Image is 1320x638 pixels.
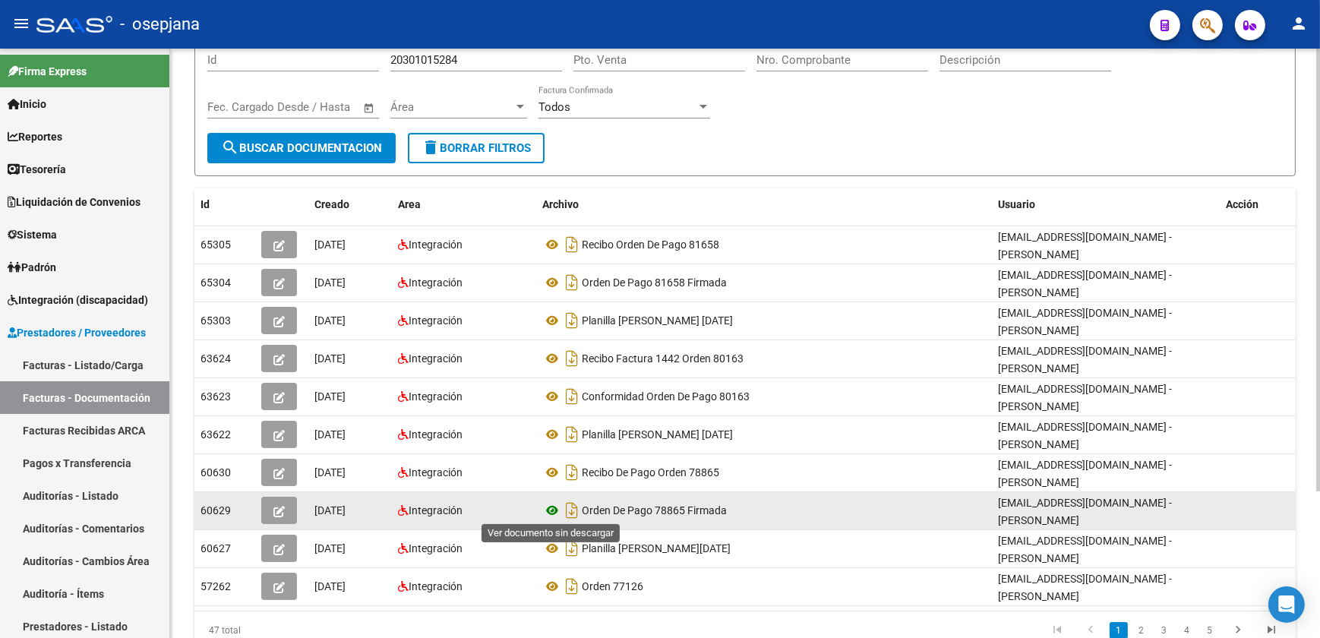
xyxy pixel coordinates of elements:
span: Firma Express [8,63,87,80]
span: [DATE] [314,542,346,554]
button: Buscar Documentacion [207,133,396,163]
span: Area [398,198,421,210]
span: Padrón [8,259,56,276]
span: Integración [409,428,463,441]
i: Descargar documento [562,232,582,257]
div: Open Intercom Messenger [1268,586,1305,623]
span: [DATE] [314,276,346,289]
span: [EMAIL_ADDRESS][DOMAIN_NAME] - [PERSON_NAME] [998,345,1172,374]
span: [EMAIL_ADDRESS][DOMAIN_NAME] - [PERSON_NAME] [998,497,1172,526]
span: Borrar Filtros [422,141,531,155]
span: [EMAIL_ADDRESS][DOMAIN_NAME] - [PERSON_NAME] [998,383,1172,412]
i: Descargar documento [562,460,582,485]
i: Descargar documento [562,270,582,295]
span: Recibo De Pago Orden 78865 [582,466,719,478]
span: Creado [314,198,349,210]
span: [EMAIL_ADDRESS][DOMAIN_NAME] - [PERSON_NAME] [998,269,1172,298]
span: Todos [538,100,570,114]
span: [EMAIL_ADDRESS][DOMAIN_NAME] - [PERSON_NAME] [998,231,1172,261]
span: Orden De Pago 78865 Firmada [582,504,727,516]
input: Fecha inicio [207,100,269,114]
span: [DATE] [314,390,346,403]
i: Descargar documento [562,536,582,561]
span: [DATE] [314,504,346,516]
span: Orden 77126 [582,580,643,592]
i: Descargar documento [562,574,582,599]
span: [EMAIL_ADDRESS][DOMAIN_NAME] - [PERSON_NAME] [998,573,1172,602]
button: Open calendar [361,99,378,117]
span: Integración [409,390,463,403]
span: Área [390,100,513,114]
span: Planilla [PERSON_NAME] [DATE] [582,314,733,327]
span: Buscar Documentacion [221,141,382,155]
span: 63623 [201,390,231,403]
input: Fecha fin [283,100,356,114]
span: [EMAIL_ADDRESS][DOMAIN_NAME] - [PERSON_NAME] [998,459,1172,488]
span: [DATE] [314,238,346,251]
span: [DATE] [314,314,346,327]
span: Planilla [PERSON_NAME] [DATE] [582,428,733,441]
button: Borrar Filtros [408,133,545,163]
span: Inicio [8,96,46,112]
span: Sistema [8,226,57,243]
span: 65303 [201,314,231,327]
datatable-header-cell: Usuario [992,188,1220,221]
span: Prestadores / Proveedores [8,324,146,341]
datatable-header-cell: Archivo [536,188,992,221]
span: Orden De Pago 81658 Firmada [582,276,727,289]
span: Integración [409,314,463,327]
span: Integración [409,238,463,251]
span: [EMAIL_ADDRESS][DOMAIN_NAME] - [PERSON_NAME] [998,307,1172,336]
i: Descargar documento [562,498,582,523]
span: Recibo Orden De Pago 81658 [582,238,719,251]
span: 65304 [201,276,231,289]
i: Descargar documento [562,346,582,371]
span: Recibo Factura 1442 Orden 80163 [582,352,744,365]
span: 63622 [201,428,231,441]
span: [EMAIL_ADDRESS][DOMAIN_NAME] - [PERSON_NAME] [998,421,1172,450]
span: 60629 [201,504,231,516]
i: Descargar documento [562,308,582,333]
span: Planilla [PERSON_NAME][DATE] [582,542,731,554]
span: 57262 [201,580,231,592]
span: [DATE] [314,352,346,365]
mat-icon: menu [12,14,30,33]
span: [DATE] [314,428,346,441]
span: Id [201,198,210,210]
span: Liquidación de Convenios [8,194,141,210]
i: Descargar documento [562,422,582,447]
span: 60630 [201,466,231,478]
span: Integración [409,580,463,592]
datatable-header-cell: Id [194,188,255,221]
span: 63624 [201,352,231,365]
span: Integración [409,504,463,516]
span: Tesorería [8,161,66,178]
span: Acción [1226,198,1258,210]
span: Integración [409,352,463,365]
span: [EMAIL_ADDRESS][DOMAIN_NAME] - [PERSON_NAME] [998,535,1172,564]
datatable-header-cell: Acción [1220,188,1296,221]
span: Integración [409,542,463,554]
i: Descargar documento [562,384,582,409]
span: [DATE] [314,580,346,592]
datatable-header-cell: Area [392,188,536,221]
span: Integración [409,466,463,478]
span: Archivo [542,198,579,210]
span: Integración (discapacidad) [8,292,148,308]
mat-icon: person [1290,14,1308,33]
span: Reportes [8,128,62,145]
mat-icon: search [221,138,239,156]
span: Integración [409,276,463,289]
span: 60627 [201,542,231,554]
datatable-header-cell: Creado [308,188,392,221]
span: 65305 [201,238,231,251]
span: Usuario [998,198,1035,210]
mat-icon: delete [422,138,440,156]
span: [DATE] [314,466,346,478]
span: Conformidad Orden De Pago 80163 [582,390,750,403]
span: - osepjana [120,8,200,41]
